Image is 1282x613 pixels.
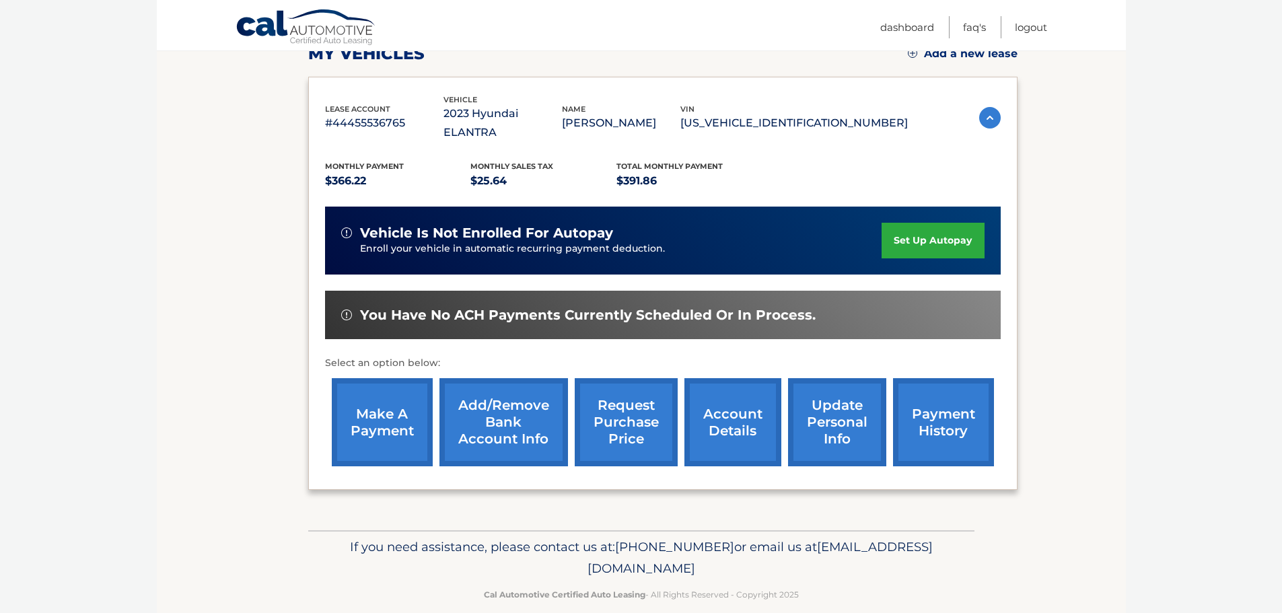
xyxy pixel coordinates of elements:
[615,539,734,554] span: [PHONE_NUMBER]
[470,161,553,171] span: Monthly sales Tax
[325,161,404,171] span: Monthly Payment
[317,536,966,579] p: If you need assistance, please contact us at: or email us at
[439,378,568,466] a: Add/Remove bank account info
[908,47,1018,61] a: Add a new lease
[616,172,762,190] p: $391.86
[963,16,986,38] a: FAQ's
[325,114,443,133] p: #44455536765
[684,378,781,466] a: account details
[360,242,882,256] p: Enroll your vehicle in automatic recurring payment deduction.
[979,107,1001,129] img: accordion-active.svg
[360,225,613,242] span: vehicle is not enrolled for autopay
[332,378,433,466] a: make a payment
[587,539,933,576] span: [EMAIL_ADDRESS][DOMAIN_NAME]
[236,9,377,48] a: Cal Automotive
[562,114,680,133] p: [PERSON_NAME]
[680,104,695,114] span: vin
[1015,16,1047,38] a: Logout
[575,378,678,466] a: request purchase price
[908,48,917,58] img: add.svg
[341,310,352,320] img: alert-white.svg
[325,355,1001,371] p: Select an option below:
[443,95,477,104] span: vehicle
[308,44,425,64] h2: my vehicles
[341,227,352,238] img: alert-white.svg
[893,378,994,466] a: payment history
[680,114,908,133] p: [US_VEHICLE_IDENTIFICATION_NUMBER]
[788,378,886,466] a: update personal info
[880,16,934,38] a: Dashboard
[616,161,723,171] span: Total Monthly Payment
[484,589,645,600] strong: Cal Automotive Certified Auto Leasing
[325,104,390,114] span: lease account
[470,172,616,190] p: $25.64
[360,307,816,324] span: You have no ACH payments currently scheduled or in process.
[325,172,471,190] p: $366.22
[443,104,562,142] p: 2023 Hyundai ELANTRA
[317,587,966,602] p: - All Rights Reserved - Copyright 2025
[562,104,585,114] span: name
[882,223,984,258] a: set up autopay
